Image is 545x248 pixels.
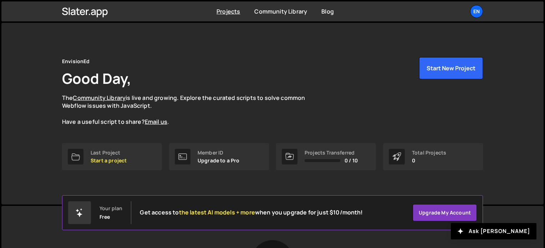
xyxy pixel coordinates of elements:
a: Community Library [73,94,126,102]
span: the latest AI models + more [179,208,255,216]
div: Projects Transferred [305,150,358,156]
div: Last Project [91,150,127,156]
a: Upgrade my account [413,204,477,221]
h2: Get access to when you upgrade for just $10/month! [140,209,363,216]
p: Start a project [91,158,127,163]
a: Projects [217,7,240,15]
button: Ask [PERSON_NAME] [451,223,536,239]
p: Upgrade to a Pro [198,158,240,163]
a: En [470,5,483,18]
h1: Good Day, [62,69,131,88]
p: 0 [412,158,446,163]
div: Member ID [198,150,240,156]
div: Free [100,214,110,220]
a: Blog [321,7,334,15]
a: Community Library [254,7,307,15]
p: The is live and growing. Explore the curated scripts to solve common Webflow issues with JavaScri... [62,94,319,126]
button: Start New Project [419,57,483,79]
div: Your plan [100,206,122,211]
span: 0 / 10 [345,158,358,163]
div: Total Projects [412,150,446,156]
a: Email us [145,118,167,126]
div: EnvisionEd [62,57,90,66]
a: Last Project Start a project [62,143,162,170]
